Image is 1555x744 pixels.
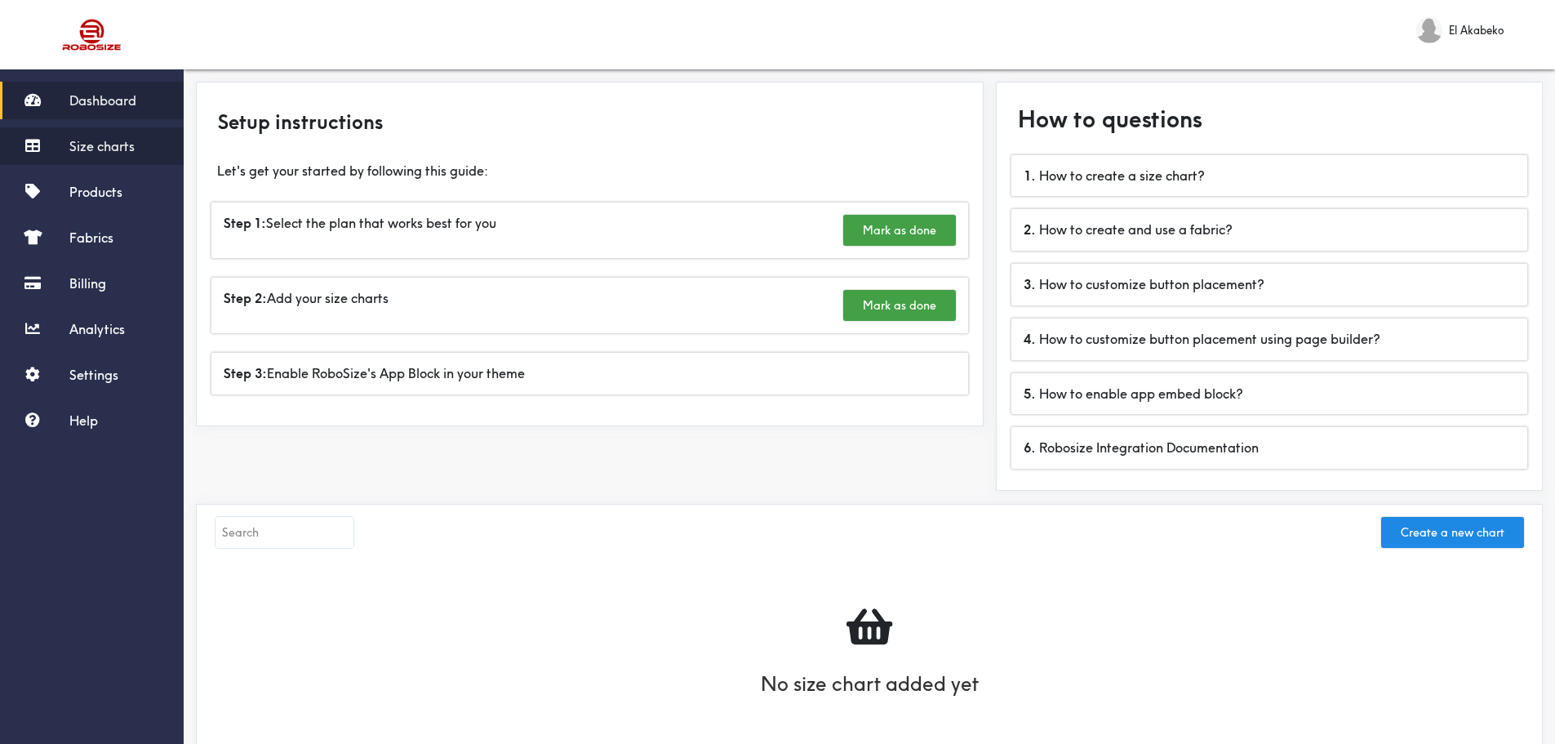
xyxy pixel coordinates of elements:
span: Billing [69,275,106,292]
input: Search [215,517,353,548]
b: Step 1: [224,215,266,231]
img: El Akabeko [1416,17,1442,43]
b: 5 . [1024,385,1036,402]
h1: No size chart added yet [761,666,979,702]
b: 1 . [1024,167,1036,184]
img: Robosize [31,12,153,57]
b: 4 . [1024,331,1036,347]
button: Mark as done [843,290,956,321]
span: Analytics [69,321,125,337]
div: Robosize Integration Documentation [1011,427,1527,469]
div: Add your size charts [211,278,968,333]
b: 6 . [1024,439,1036,456]
span: Fabrics [69,229,113,246]
div: How to enable app embed block? [1011,373,1527,415]
span: Products [69,184,122,200]
span: Dashboard [69,92,136,109]
span: Size charts [69,138,135,154]
b: Step 3: [224,365,267,381]
span: El Akabeko [1449,21,1504,39]
div: How to create a size chart? [1011,155,1527,197]
b: Step 2: [224,290,267,306]
span: Settings [69,367,118,383]
div: Let's get your started by following this guide: [205,159,975,180]
div: How to create and use a fabric? [1011,209,1527,251]
span: Help [69,412,98,429]
b: 3 . [1024,276,1036,292]
div: Setup instructions [205,91,975,153]
div: Select the plan that works best for you [211,203,968,258]
b: 2 . [1024,221,1036,238]
button: Create a new chart [1381,517,1524,548]
button: Mark as done [843,215,956,246]
div: How to questions [1005,91,1534,149]
div: Enable RoboSize's App Block in your theme [211,353,968,394]
div: How to customize button placement? [1011,264,1527,305]
div: How to customize button placement using page builder? [1011,319,1527,360]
